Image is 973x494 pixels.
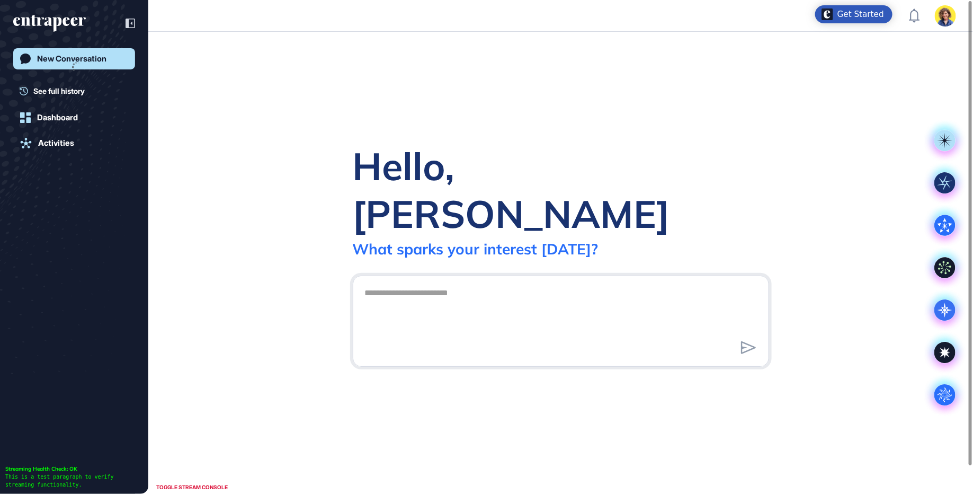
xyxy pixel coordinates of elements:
[37,113,78,122] div: Dashboard
[815,5,892,23] div: Open Get Started checklist
[13,15,86,32] div: entrapeer-logo
[353,142,769,237] div: Hello, [PERSON_NAME]
[822,8,833,20] img: launcher-image-alternative-text
[353,240,599,258] div: What sparks your interest [DATE]?
[20,85,135,96] a: See full history
[13,48,135,69] a: New Conversation
[13,107,135,128] a: Dashboard
[38,138,74,148] div: Activities
[37,54,106,64] div: New Conversation
[33,85,85,96] span: See full history
[837,9,884,20] div: Get Started
[154,481,230,494] div: TOGGLE STREAM CONSOLE
[935,5,956,27] img: user-avatar
[13,133,135,154] a: Activities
